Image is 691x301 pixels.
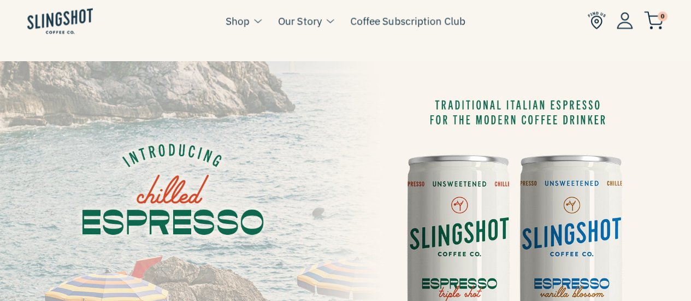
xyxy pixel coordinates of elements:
span: 0 [658,11,668,21]
a: Our Story [278,13,322,29]
img: cart [644,11,664,29]
a: 0 [644,14,664,27]
a: Shop [226,13,250,29]
a: Coffee Subscription Club [350,13,465,29]
img: Account [617,12,633,29]
img: Find Us [588,11,606,29]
